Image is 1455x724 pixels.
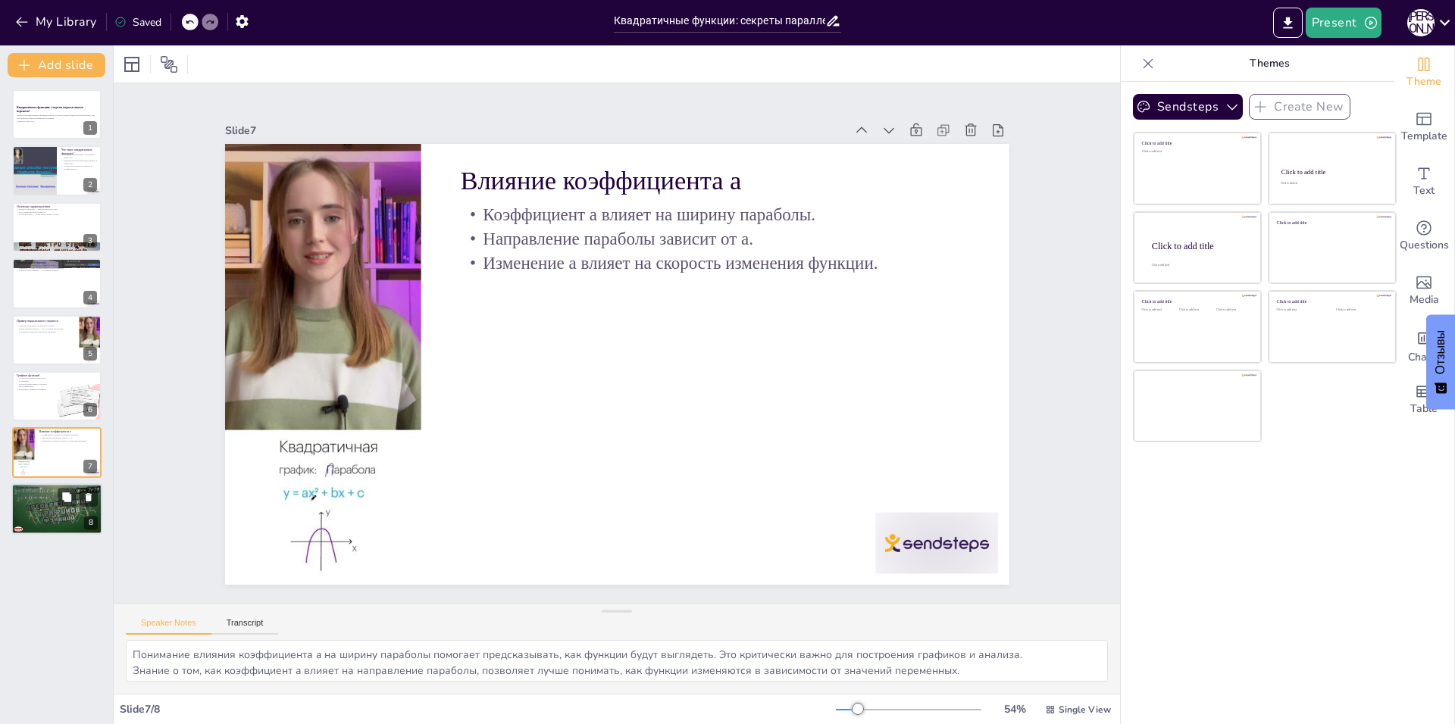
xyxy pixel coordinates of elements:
[83,121,97,135] div: 1
[17,211,97,214] p: Ось симметрии делит параболу.
[1281,183,1381,186] div: Click to add text
[1408,349,1440,366] span: Charts
[1216,308,1250,312] div: Click to add text
[58,488,76,506] button: Duplicate Slide
[83,403,97,417] div: 6
[1277,220,1385,225] div: Click to add title
[1394,100,1454,154] div: Add ready made slides
[1281,168,1382,176] div: Click to add title
[8,53,105,77] button: Add slide
[17,264,97,267] p: Изменение c влияет на положение графика.
[1277,299,1385,304] div: Click to add title
[1277,308,1325,312] div: Click to add text
[61,159,97,164] p: Квадратичная функция представляется параболой.
[1394,45,1454,100] div: Change the overall theme
[1434,330,1447,375] ya-tr-span: Отзывы
[504,161,997,341] p: Коэффициент a влияет на ширину параболы.
[1133,94,1243,120] button: Sendsteps
[80,488,98,506] button: Delete Slide
[1273,8,1303,38] button: Export to PowerPoint
[1407,8,1435,38] button: К [PERSON_NAME]
[614,10,825,32] input: Insert title
[1394,209,1454,264] div: Get real-time input from your audience
[160,55,178,73] span: Position
[1410,401,1438,417] span: Table
[17,267,97,270] p: [PERSON_NAME] остается параболой при переносе.
[17,270,97,273] p: Параллельный перенос — это важный концепт.
[17,204,97,209] p: Основные характеристики
[12,315,102,365] div: 5
[39,439,97,442] p: Изменение a влияет на скорость изменения функции.
[17,388,52,391] p: Изменение c видно на графиках.
[83,178,97,192] div: 2
[1142,141,1250,146] div: Click to add title
[308,13,903,218] div: Slide 7
[17,105,83,113] strong: Квадратичные функции: секреты параллельного переноса!
[17,324,75,327] p: Пример показывает, как работает перенос.
[1400,237,1449,254] span: Questions
[12,258,102,308] div: 4
[997,702,1033,716] div: 54 %
[1413,183,1435,199] span: Text
[16,489,98,492] p: Практика помогает закрепить знания.
[16,492,98,495] p: Применение знаний в реальных задачах.
[17,114,97,120] p: Узнайте, как квадратичные функции работают и как их можно переносить параллельно. Мы рассмотрим о...
[17,373,52,378] p: Графики функций
[12,202,102,252] div: 3
[12,145,102,195] div: 2
[17,327,75,330] p: Параллельный перенос — это полезный инструмент.
[1249,94,1350,120] button: Create New
[1059,704,1111,716] span: Single View
[1394,154,1454,209] div: Add text boxes
[1152,264,1247,267] div: Click to add body
[512,123,1009,315] p: Влияние коэффициента a
[126,618,211,635] button: Speaker Notes
[496,184,989,364] p: Направление параболы зависит от a.
[1306,8,1381,38] button: Present
[120,702,836,716] div: Slide 7 / 8
[61,153,97,158] p: Квадратичная функция определяется формулой.
[17,382,52,388] p: Параллельный перенос наглядно иллюстрируется.
[17,377,52,382] p: Сравнение графиков помогает в понимании.
[1410,292,1439,308] span: Media
[83,460,97,473] div: 7
[1407,9,1435,36] div: К [PERSON_NAME]
[1152,240,1249,251] div: Click to add title
[16,495,98,498] p: Решение задач развивает аналитические навыки.
[39,434,97,437] p: Коэффициент a влияет на ширину параболы.
[1160,45,1378,82] p: Themes
[114,15,161,30] div: Saved
[1426,315,1455,410] button: Обратная связь - Показать опрос
[17,120,97,123] p: Generated with [URL]
[17,208,97,211] p: Вершина функции — важная характеристика.
[83,234,97,248] div: 3
[1401,128,1447,145] span: Template
[17,214,97,217] p: Корни функции — точки пересечения с осью x.
[17,330,75,333] p: Понимание примеров помогает в обучении.
[1394,373,1454,427] div: Add a table
[12,89,102,139] div: 1
[84,516,98,529] div: 8
[1336,308,1384,312] div: Click to add text
[39,429,97,434] p: Влияние коэффициента a
[16,485,98,490] p: Задачи на перенос
[1142,299,1250,304] div: Click to add title
[1406,73,1441,90] span: Theme
[126,640,1108,682] textarea: Понимание влияния коэффициента a на ширину параболы помогает предсказывать, как функции будут выг...
[17,318,75,323] p: Пример параллельного переноса
[61,147,97,155] p: Что такое квадратичные функции?
[489,207,981,387] p: Изменение a влияет на скорость изменения функции.
[1179,308,1213,312] div: Click to add text
[12,371,102,421] div: 6
[11,10,103,34] button: My Library
[211,618,279,635] button: Transcript
[61,164,97,170] p: Направление параболы зависит от коэффициента a.
[1142,308,1176,312] div: Click to add text
[83,291,97,304] div: 4
[39,437,97,440] p: Направление параболы зависит от a.
[11,483,102,535] div: 8
[1394,264,1454,318] div: Add images, graphics, shapes or video
[120,52,144,76] div: Layout
[1394,318,1454,373] div: Add charts and graphs
[17,261,97,265] p: Параллельный перенос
